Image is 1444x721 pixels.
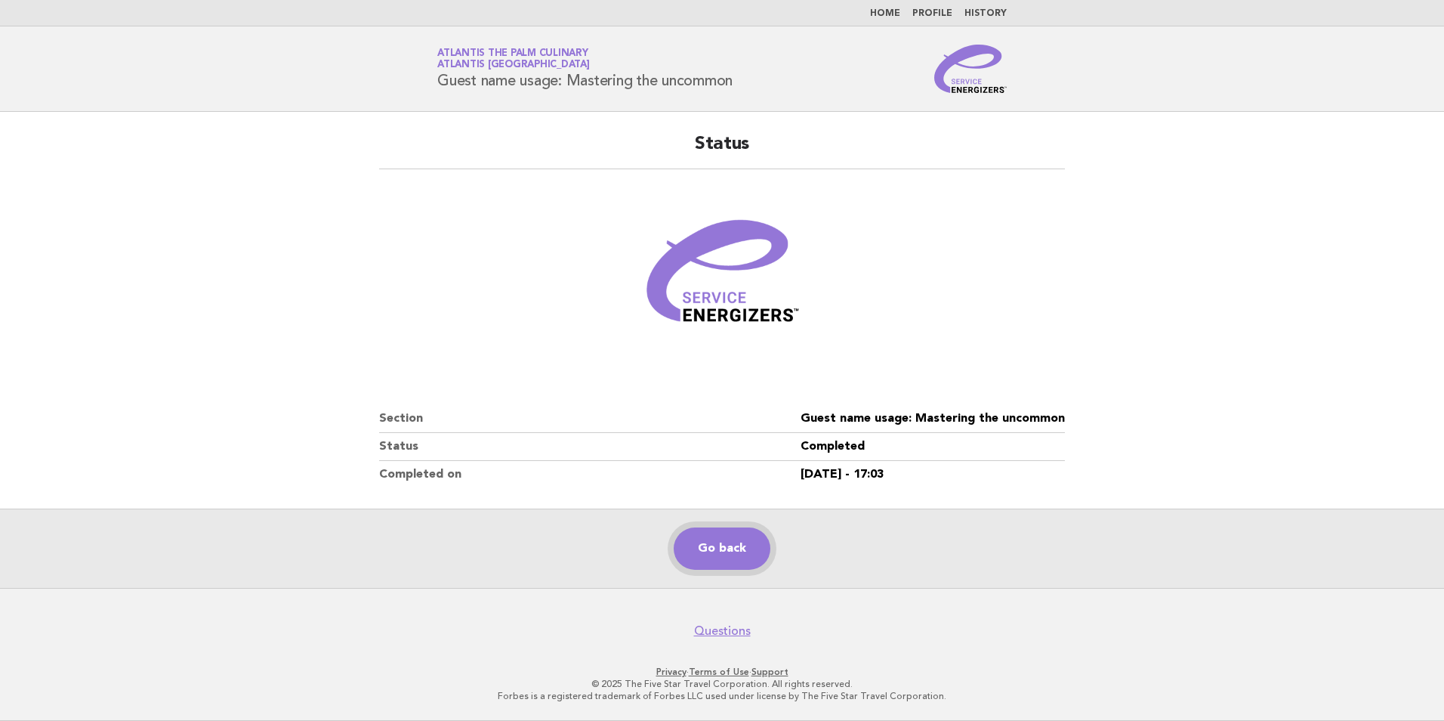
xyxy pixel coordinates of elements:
[674,528,770,570] a: Go back
[379,461,801,488] dt: Completed on
[801,461,1065,488] dd: [DATE] - 17:03
[801,433,1065,461] dd: Completed
[437,48,590,70] a: Atlantis The Palm CulinaryAtlantis [GEOGRAPHIC_DATA]
[260,666,1184,678] p: · ·
[437,60,590,70] span: Atlantis [GEOGRAPHIC_DATA]
[379,433,801,461] dt: Status
[689,667,749,677] a: Terms of Use
[631,187,813,369] img: Verified
[870,9,900,18] a: Home
[801,405,1065,433] dd: Guest name usage: Mastering the uncommon
[934,45,1007,93] img: Service Energizers
[694,624,751,639] a: Questions
[912,9,952,18] a: Profile
[379,405,801,433] dt: Section
[260,678,1184,690] p: © 2025 The Five Star Travel Corporation. All rights reserved.
[437,49,733,88] h1: Guest name usage: Mastering the uncommon
[260,690,1184,702] p: Forbes is a registered trademark of Forbes LLC used under license by The Five Star Travel Corpora...
[964,9,1007,18] a: History
[379,132,1065,169] h2: Status
[751,667,788,677] a: Support
[656,667,687,677] a: Privacy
